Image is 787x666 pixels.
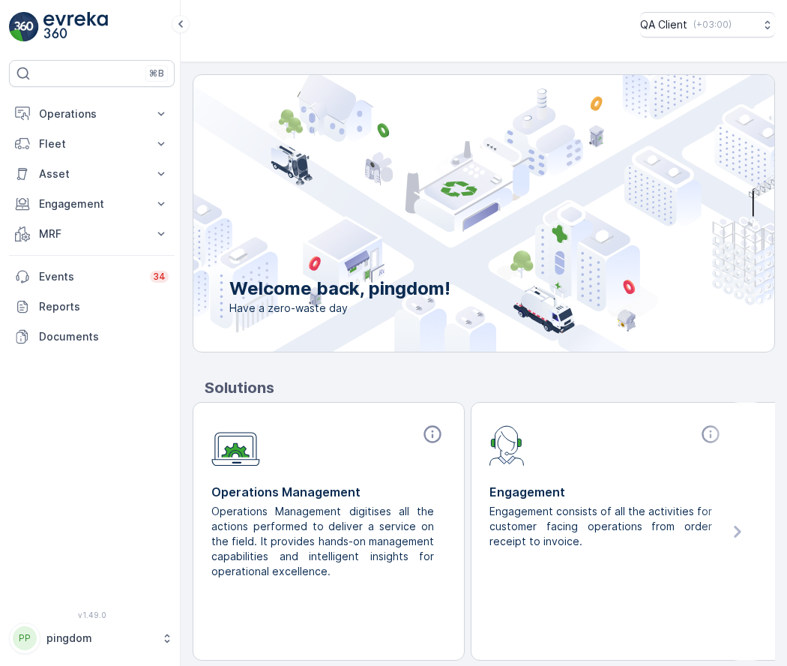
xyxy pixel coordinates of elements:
[489,424,525,466] img: module-icon
[9,99,175,129] button: Operations
[9,159,175,189] button: Asset
[640,12,775,37] button: QA Client(+03:00)
[39,106,145,121] p: Operations
[9,610,175,619] span: v 1.49.0
[9,262,175,292] a: Events34
[13,626,37,650] div: PP
[211,483,446,501] p: Operations Management
[489,504,712,549] p: Engagement consists of all the activities for customer facing operations from order receipt to in...
[43,12,108,42] img: logo_light-DOdMpM7g.png
[39,226,145,241] p: MRF
[9,12,39,42] img: logo
[9,622,175,654] button: PPpingdom
[229,277,450,301] p: Welcome back, pingdom!
[229,301,450,316] span: Have a zero-waste day
[39,269,141,284] p: Events
[693,19,732,31] p: ( +03:00 )
[39,196,145,211] p: Engagement
[126,75,774,352] img: city illustration
[640,17,687,32] p: QA Client
[39,299,169,314] p: Reports
[39,166,145,181] p: Asset
[9,292,175,322] a: Reports
[211,504,434,579] p: Operations Management digitises all the actions performed to deliver a service on the field. It p...
[211,424,260,466] img: module-icon
[489,483,724,501] p: Engagement
[9,322,175,352] a: Documents
[205,376,775,399] p: Solutions
[46,631,154,646] p: pingdom
[39,136,145,151] p: Fleet
[39,329,169,344] p: Documents
[9,189,175,219] button: Engagement
[9,129,175,159] button: Fleet
[153,271,166,283] p: 34
[9,219,175,249] button: MRF
[149,67,164,79] p: ⌘B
